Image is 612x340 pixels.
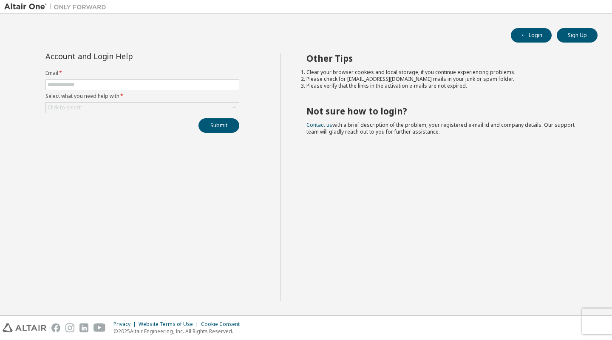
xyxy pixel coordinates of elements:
[306,83,583,89] li: Please verify that the links in the activation e-mails are not expired.
[113,328,245,335] p: © 2025 Altair Engineering, Inc. All Rights Reserved.
[4,3,110,11] img: Altair One
[198,118,239,133] button: Submit
[3,323,46,332] img: altair_logo.svg
[201,321,245,328] div: Cookie Consent
[46,103,239,113] div: Click to select
[45,93,239,100] label: Select what you need help with
[511,28,552,43] button: Login
[306,69,583,76] li: Clear your browser cookies and local storage, if you continue experiencing problems.
[51,323,60,332] img: facebook.svg
[48,104,81,111] div: Click to select
[65,323,74,332] img: instagram.svg
[306,76,583,83] li: Please check for [EMAIL_ADDRESS][DOMAIN_NAME] mails in your junk or spam folder.
[306,121,332,129] a: Contact us
[557,28,598,43] button: Sign Up
[113,321,139,328] div: Privacy
[45,70,239,77] label: Email
[306,53,583,64] h2: Other Tips
[306,121,575,135] span: with a brief description of the problem, your registered e-mail id and company details. Our suppo...
[79,323,88,332] img: linkedin.svg
[93,323,106,332] img: youtube.svg
[139,321,201,328] div: Website Terms of Use
[306,106,583,117] h2: Not sure how to login?
[45,53,201,60] div: Account and Login Help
